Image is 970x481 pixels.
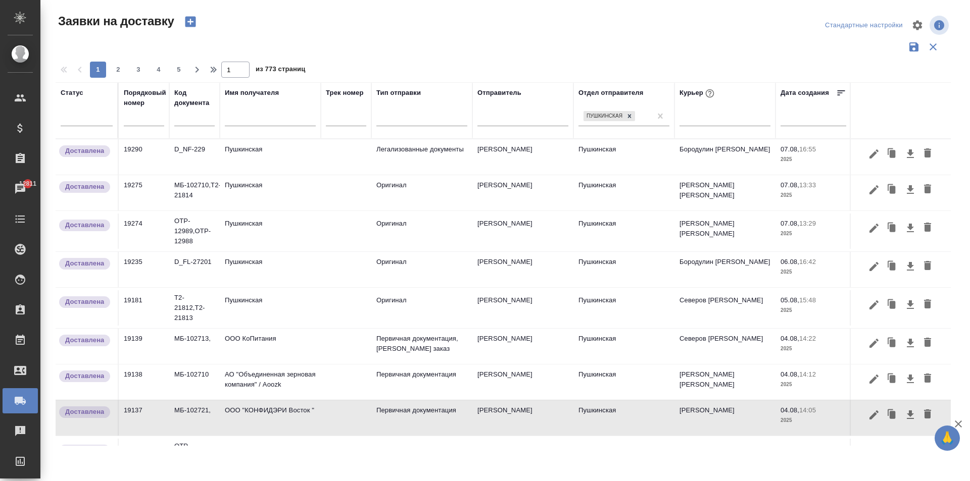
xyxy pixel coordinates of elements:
[472,400,573,436] td: [PERSON_NAME]
[781,220,799,227] p: 07.08,
[65,220,104,230] p: Доставлена
[799,370,816,378] p: 14:12
[902,295,919,314] button: Скачать
[674,252,775,287] td: Бородулин [PERSON_NAME]
[883,295,902,314] button: Клонировать
[119,213,169,249] td: 19274
[256,63,305,78] span: из 773 страниц
[119,139,169,175] td: 19290
[58,334,113,347] div: Документы доставлены, фактическая дата доставки проставиться автоматически
[919,295,936,314] button: Удалить
[674,329,775,364] td: Северов [PERSON_NAME]
[919,144,936,164] button: Удалить
[65,445,104,455] p: Доставлена
[130,62,147,78] button: 3
[65,335,104,345] p: Доставлена
[119,364,169,400] td: 19138
[13,179,42,189] span: 12811
[902,219,919,238] button: Скачать
[174,88,215,108] div: Код документа
[371,439,472,474] td: Первичная документация
[119,290,169,326] td: 19181
[674,364,775,400] td: [PERSON_NAME] [PERSON_NAME]
[65,297,104,307] p: Доставлена
[110,62,126,78] button: 2
[902,405,919,424] button: Скачать
[883,144,902,164] button: Клонировать
[883,180,902,199] button: Клонировать
[124,88,166,108] div: Порядковый номер
[65,371,104,381] p: Доставлена
[902,369,919,389] button: Скачать
[781,181,799,189] p: 07.08,
[371,364,472,400] td: Первичная документация
[674,290,775,326] td: Северов [PERSON_NAME]
[573,329,674,364] td: Пушкинская
[472,364,573,400] td: [PERSON_NAME]
[583,110,636,123] div: Пушкинская
[919,369,936,389] button: Удалить
[472,290,573,326] td: [PERSON_NAME]
[883,369,902,389] button: Клонировать
[56,13,174,29] span: Заявки на доставку
[781,145,799,153] p: 07.08,
[919,180,936,199] button: Удалить
[58,144,113,158] div: Документы доставлены, фактическая дата доставки проставиться автоматически
[58,295,113,309] div: Документы доставлены, фактическая дата доставки проставиться автоматически
[371,400,472,436] td: Первичная документация
[883,405,902,424] button: Клонировать
[169,175,220,210] td: МБ-102710,Т2-21814
[169,139,220,175] td: D_NF-229
[573,439,674,474] td: Пушкинская
[799,335,816,342] p: 14:22
[674,213,775,249] td: [PERSON_NAME] [PERSON_NAME]
[371,175,472,210] td: Оригинал
[119,175,169,210] td: 19275
[781,415,846,425] p: 2025
[799,220,816,227] p: 13:29
[584,111,624,122] div: Пушкинская
[119,252,169,287] td: 19235
[799,145,816,153] p: 16:55
[371,290,472,326] td: Оригинал
[781,154,846,165] p: 2025
[883,257,902,276] button: Клонировать
[822,18,905,33] div: split button
[578,88,643,98] div: Отдел отправителя
[902,257,919,276] button: Скачать
[781,380,846,390] p: 2025
[905,13,930,37] span: Настроить таблицу
[371,329,472,364] td: Первичная документация, [PERSON_NAME] заказ
[781,267,846,277] p: 2025
[220,175,321,210] td: Пушкинская
[169,400,220,436] td: МБ-102721,
[169,364,220,400] td: МБ-102710
[924,37,943,57] button: Сбросить фильтры
[220,329,321,364] td: ООО КоПитания
[151,62,167,78] button: 4
[472,439,573,474] td: [PERSON_NAME]
[58,405,113,419] div: Документы доставлены, фактическая дата доставки проставиться автоматически
[865,405,883,424] button: Редактировать
[110,65,126,75] span: 2
[781,88,829,98] div: Дата создания
[376,88,421,98] div: Тип отправки
[781,406,799,414] p: 04.08,
[119,329,169,364] td: 19139
[61,88,83,98] div: Статус
[930,16,951,35] span: Посмотреть информацию
[220,364,321,400] td: АО "Объединенная зерновая компания" / Aoozk
[65,407,104,417] p: Доставлена
[799,296,816,304] p: 15:48
[865,180,883,199] button: Редактировать
[220,439,321,474] td: ING BANK
[883,444,902,463] button: Клонировать
[904,37,924,57] button: Сохранить фильтры
[169,288,220,328] td: Т2-21812,Т2-21813
[781,296,799,304] p: 05.08,
[220,400,321,436] td: ООО "КОНФИДЭРИ Восток "
[919,444,936,463] button: Удалить
[865,444,883,463] button: Редактировать
[883,334,902,353] button: Клонировать
[169,211,220,251] td: OTP-12989,OTP-12988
